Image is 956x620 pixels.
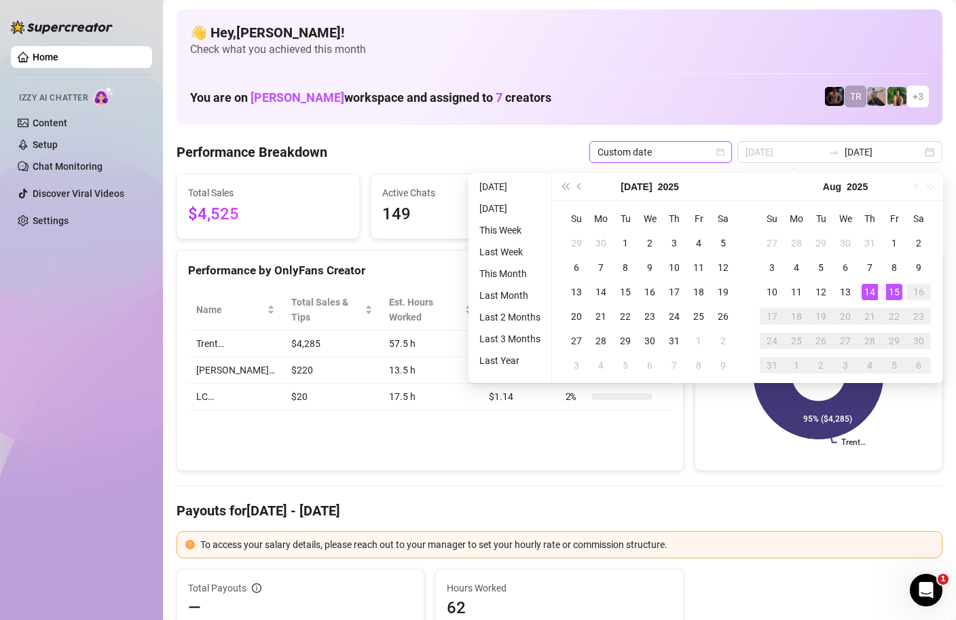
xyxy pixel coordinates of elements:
div: 30 [837,235,853,251]
div: 16 [642,284,658,300]
h4: Performance Breakdown [177,143,327,162]
td: 2025-08-25 [784,329,809,353]
span: calendar [716,148,724,156]
td: 2025-08-26 [809,329,833,353]
div: 7 [666,357,682,373]
span: Hours Worked [447,581,672,596]
div: 10 [666,259,682,276]
td: 57.5 h [381,331,481,357]
div: Performance by OnlyFans Creator [188,261,672,280]
td: 2025-08-07 [858,255,882,280]
li: [DATE] [474,179,546,195]
td: 2025-08-06 [638,353,662,378]
li: Last Year [474,352,546,369]
div: 3 [837,357,853,373]
div: 7 [862,259,878,276]
td: 2025-07-13 [564,280,589,304]
span: Total Sales [188,185,348,200]
td: 2025-07-27 [760,231,784,255]
div: 29 [813,235,829,251]
div: 30 [911,333,927,349]
span: exclamation-circle [185,540,195,549]
a: Home [33,52,58,62]
span: 62 [447,597,672,619]
td: 2025-08-30 [906,329,931,353]
div: 22 [617,308,633,325]
th: Total Sales & Tips [283,289,381,331]
div: 17 [764,308,780,325]
li: Last Week [474,244,546,260]
div: 21 [862,308,878,325]
div: 14 [862,284,878,300]
div: 19 [715,284,731,300]
th: Th [858,206,882,231]
td: 2025-07-31 [858,231,882,255]
td: 2025-08-09 [906,255,931,280]
td: 2025-06-30 [589,231,613,255]
h4: 👋 Hey, [PERSON_NAME] ! [190,23,929,42]
td: 2025-07-02 [638,231,662,255]
div: 4 [691,235,707,251]
td: LC… [188,384,283,410]
div: 25 [691,308,707,325]
div: 5 [813,259,829,276]
th: Name [188,289,283,331]
td: 2025-08-07 [662,353,686,378]
td: 2025-07-11 [686,255,711,280]
td: 2025-07-27 [564,329,589,353]
a: Chat Monitoring [33,161,103,172]
td: 2025-08-27 [833,329,858,353]
th: We [833,206,858,231]
td: 2025-08-04 [589,353,613,378]
th: Tu [809,206,833,231]
th: Fr [686,206,711,231]
td: 2025-08-14 [858,280,882,304]
button: Choose a month [823,173,841,200]
td: 2025-08-16 [906,280,931,304]
div: 24 [764,333,780,349]
div: 12 [715,259,731,276]
img: Nathaniel [887,87,906,106]
td: 2025-08-11 [784,280,809,304]
span: $4,525 [188,202,348,227]
div: 28 [593,333,609,349]
span: 7 [496,90,502,105]
li: [DATE] [474,200,546,217]
td: 2025-07-30 [638,329,662,353]
li: Last 3 Months [474,331,546,347]
div: 28 [788,235,805,251]
div: 9 [715,357,731,373]
td: 2025-07-04 [686,231,711,255]
span: TR [850,89,862,104]
div: 5 [715,235,731,251]
td: 2025-07-17 [662,280,686,304]
div: 19 [813,308,829,325]
td: 2025-08-02 [711,329,735,353]
div: 2 [642,235,658,251]
div: 31 [862,235,878,251]
td: 2025-08-08 [686,353,711,378]
div: To access your salary details, please reach out to your manager to set your hourly rate or commis... [200,537,934,552]
td: 17.5 h [381,384,481,410]
div: 27 [764,235,780,251]
div: 9 [642,259,658,276]
div: 14 [593,284,609,300]
div: 26 [813,333,829,349]
td: 2025-08-18 [784,304,809,329]
td: Trent… [188,331,283,357]
td: 2025-08-28 [858,329,882,353]
td: 2025-08-06 [833,255,858,280]
td: $20 [283,384,381,410]
td: 2025-07-01 [613,231,638,255]
td: 2025-08-01 [686,329,711,353]
td: 2025-08-12 [809,280,833,304]
input: Start date [746,145,823,160]
div: 12 [813,284,829,300]
td: 2025-09-02 [809,353,833,378]
td: 2025-08-19 [809,304,833,329]
div: 6 [837,259,853,276]
div: 26 [715,308,731,325]
div: 17 [666,284,682,300]
td: 2025-07-24 [662,304,686,329]
div: 4 [862,357,878,373]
